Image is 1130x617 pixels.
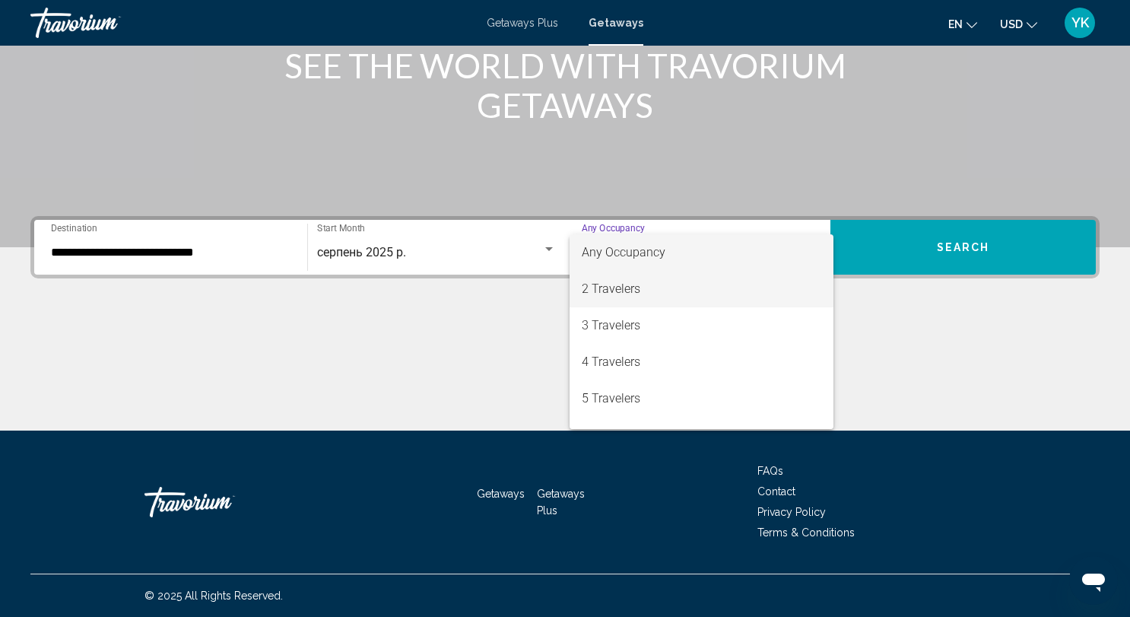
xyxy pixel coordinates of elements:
span: 2 Travelers [582,271,821,307]
span: Any Occupancy [582,245,665,259]
span: 3 Travelers [582,307,821,344]
span: 4 Travelers [582,344,821,380]
iframe: Кнопка запуска окна обмена сообщениями [1069,556,1118,605]
span: 5 Travelers [582,380,821,417]
span: 6 Travelers [582,417,821,453]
